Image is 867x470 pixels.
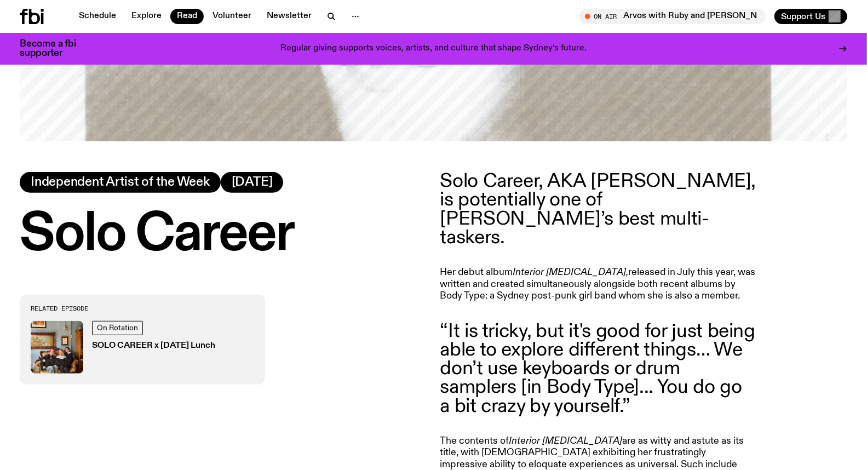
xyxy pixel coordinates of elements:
blockquote: “It is tricky, but it's good for just being able to explore different things… We don’t use keyboa... [440,322,756,416]
a: Schedule [72,9,123,24]
span: Independent Artist of the Week [31,176,210,188]
button: Support Us [774,9,847,24]
h3: SOLO CAREER x [DATE] Lunch [92,342,215,350]
h1: Solo Career [20,210,427,260]
img: solo career 4 slc [31,321,83,374]
a: Explore [125,9,168,24]
p: Her debut album released in July this year, was written and created simultaneously alongside both... [440,267,756,302]
a: Newsletter [260,9,318,24]
a: Volunteer [206,9,258,24]
span: Support Us [781,12,825,21]
h3: Related Episode [31,306,254,312]
em: Interior [MEDICAL_DATA] [509,436,623,446]
p: Solo Career, AKA [PERSON_NAME], is potentially one of [PERSON_NAME]’s best multi-taskers. [440,172,756,247]
h3: Become a fbi supporter [20,39,90,58]
button: On AirArvos with Ruby and [PERSON_NAME] [579,9,766,24]
em: Interior [MEDICAL_DATA], [513,267,629,277]
a: Read [170,9,204,24]
span: [DATE] [232,176,273,188]
p: Regular giving supports voices, artists, and culture that shape Sydney’s future. [280,44,587,54]
a: solo career 4 slcOn RotationSOLO CAREER x [DATE] Lunch [31,321,254,374]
